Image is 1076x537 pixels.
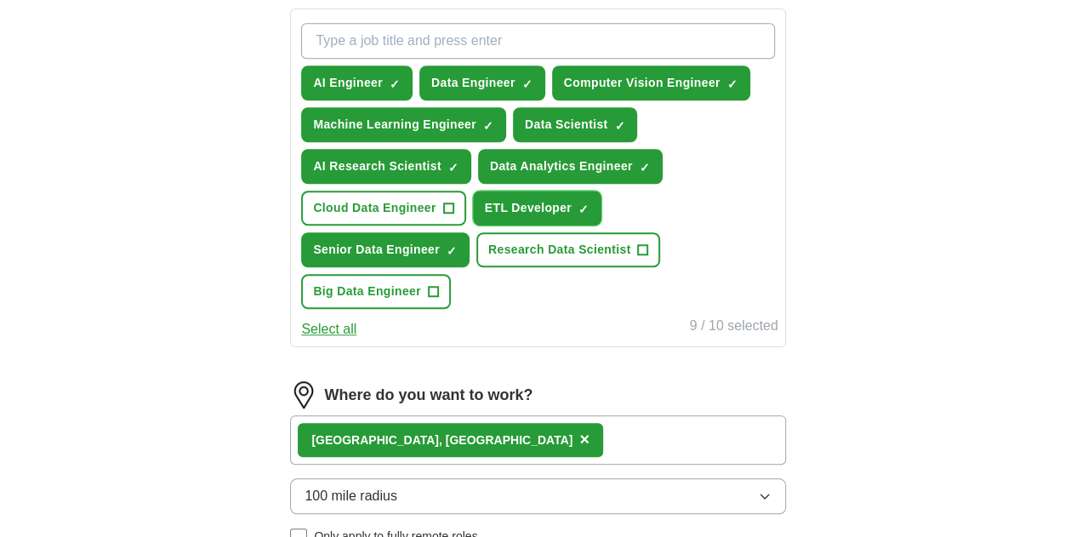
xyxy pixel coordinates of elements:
button: 100 mile radius [290,478,785,514]
button: Research Data Scientist [476,232,661,267]
span: Computer Vision Engineer [564,74,720,92]
span: ✓ [640,161,650,174]
button: Data Engineer✓ [419,66,545,100]
span: Machine Learning Engineer [313,116,476,134]
div: [GEOGRAPHIC_DATA], [GEOGRAPHIC_DATA] [311,431,572,449]
span: ETL Developer [485,199,572,217]
button: AI Research Scientist✓ [301,149,471,184]
span: Data Engineer [431,74,515,92]
span: ✓ [447,244,457,258]
span: Big Data Engineer [313,283,421,300]
button: AI Engineer✓ [301,66,413,100]
span: ✓ [390,77,400,91]
span: 100 mile radius [305,486,397,506]
span: Data Scientist [525,116,608,134]
span: ✓ [522,77,532,91]
div: 9 / 10 selected [690,316,778,340]
span: ✓ [578,203,589,216]
img: location.png [290,381,317,408]
button: Computer Vision Engineer✓ [552,66,750,100]
input: Type a job title and press enter [301,23,774,59]
span: ✓ [448,161,458,174]
span: ✓ [614,119,624,133]
span: Data Analytics Engineer [490,157,633,175]
span: Senior Data Engineer [313,241,440,259]
span: Cloud Data Engineer [313,199,436,217]
span: AI Research Scientist [313,157,441,175]
button: Senior Data Engineer✓ [301,232,470,267]
button: Big Data Engineer [301,274,451,309]
span: ✓ [727,77,737,91]
span: AI Engineer [313,74,383,92]
span: × [579,430,589,448]
button: Select all [301,319,356,340]
button: Data Analytics Engineer✓ [478,149,663,184]
span: Research Data Scientist [488,241,631,259]
button: × [579,427,589,453]
label: Where do you want to work? [324,384,532,407]
button: Cloud Data Engineer [301,191,465,226]
button: Machine Learning Engineer✓ [301,107,506,142]
button: Data Scientist✓ [513,107,638,142]
button: ETL Developer✓ [473,191,601,226]
span: ✓ [483,119,493,133]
